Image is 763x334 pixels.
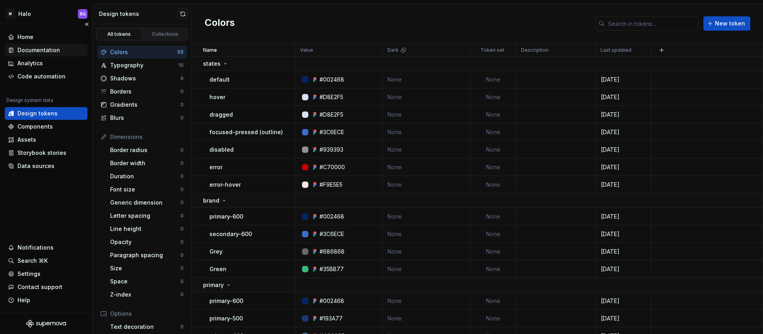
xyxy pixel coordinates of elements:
td: None [470,141,516,158]
p: default [209,76,230,84]
td: None [383,141,470,158]
p: secondary-600 [209,230,252,238]
div: Border width [110,159,180,167]
div: Size [110,264,180,272]
div: 0 [180,226,184,232]
div: [DATE] [596,297,651,305]
a: Letter spacing0 [107,209,187,222]
div: Data sources [17,162,54,170]
div: Gradients [110,101,180,109]
div: Opacity [110,238,180,246]
button: Search ⌘K [5,254,87,267]
p: disabled [209,146,234,154]
div: Blurs [110,114,180,122]
div: 0 [180,239,184,245]
a: Settings [5,268,87,280]
p: primary-600 [209,213,243,221]
td: None [383,260,470,278]
a: Border radius0 [107,144,187,156]
a: Assets [5,133,87,146]
div: Settings [17,270,41,278]
div: 0 [180,278,184,285]
button: MHaloRG [2,5,91,22]
div: Letter spacing [110,212,180,220]
div: Colors [110,48,177,56]
div: 0 [180,252,184,258]
td: None [383,71,470,88]
div: #002468 [320,76,344,84]
div: M [6,9,15,19]
td: None [470,310,516,327]
a: Colors55 [97,46,187,59]
div: Storybook stories [17,149,66,157]
a: Duration0 [107,170,187,183]
a: Blurs0 [97,111,187,124]
button: Collapse sidebar [81,19,92,30]
div: #939393 [320,146,343,154]
div: #C70000 [320,163,345,171]
span: New token [715,20,745,27]
div: Design system data [6,97,53,104]
div: #3C6ECE [320,128,344,136]
td: None [470,123,516,141]
div: #193A77 [320,314,343,322]
div: Collections [145,31,185,37]
h2: Colors [205,16,235,31]
p: Last updated [600,47,631,53]
a: Analytics [5,57,87,70]
a: Space0 [107,275,187,288]
div: 0 [180,291,184,298]
p: brand [203,197,219,205]
div: Code automation [17,72,66,80]
div: Assets [17,136,36,144]
div: Design tokens [99,10,177,18]
div: Space [110,277,180,285]
a: Components [5,120,87,133]
a: Documentation [5,44,87,57]
div: [DATE] [596,163,651,171]
div: 0 [180,324,184,330]
a: Typography10 [97,59,187,72]
td: None [470,260,516,278]
p: focused-pressed (outline) [209,128,283,136]
a: Gradients0 [97,98,187,111]
div: Font size [110,186,180,193]
td: None [383,310,470,327]
div: Z-index [110,291,180,299]
p: error-hover [209,181,241,189]
a: Text decoration0 [107,320,187,333]
td: None [383,243,470,260]
td: None [383,176,470,193]
div: [DATE] [596,146,651,154]
td: None [470,292,516,310]
a: Design tokens [5,107,87,120]
p: primary-600 [209,297,243,305]
div: #002468 [320,297,344,305]
div: Design tokens [17,109,58,117]
div: #F9E5E5 [320,181,343,189]
div: Documentation [17,46,60,54]
div: #3C6ECE [320,230,344,238]
div: [DATE] [596,230,651,238]
td: None [470,158,516,176]
p: error [209,163,223,171]
div: #35BB77 [320,265,344,273]
div: 0 [180,199,184,206]
a: Paragraph spacing0 [107,249,187,262]
div: #686868 [320,248,345,256]
div: [DATE] [596,213,651,221]
a: Line height0 [107,223,187,235]
div: #D8E2F5 [320,93,343,101]
td: None [470,225,516,243]
p: Grey [209,248,223,256]
div: Shadows [110,74,180,82]
td: None [470,88,516,106]
div: Typography [110,61,178,69]
div: [DATE] [596,76,651,84]
div: Text decoration [110,323,180,331]
div: [DATE] [596,181,651,189]
td: None [383,106,470,123]
div: 0 [180,265,184,271]
p: dragged [209,111,233,119]
button: Help [5,294,87,307]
